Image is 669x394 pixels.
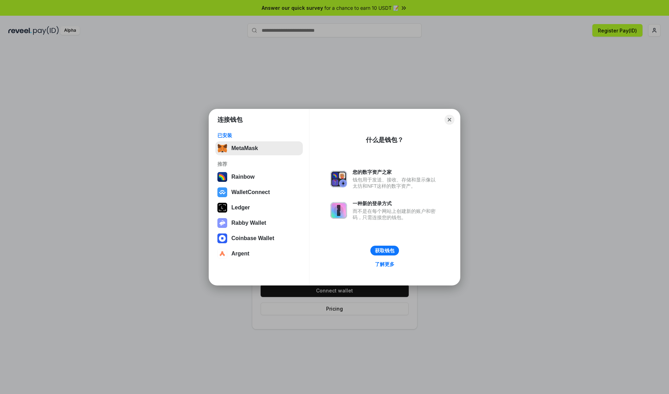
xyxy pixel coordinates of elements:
[445,115,454,125] button: Close
[353,208,439,221] div: 而不是在每个网站上创建新的账户和密码，只需连接您的钱包。
[215,231,303,245] button: Coinbase Wallet
[330,202,347,219] img: svg+xml,%3Csvg%20xmlns%3D%22http%3A%2F%2Fwww.w3.org%2F2000%2Fsvg%22%20fill%3D%22none%22%20viewBox...
[330,171,347,187] img: svg+xml,%3Csvg%20xmlns%3D%22http%3A%2F%2Fwww.w3.org%2F2000%2Fsvg%22%20fill%3D%22none%22%20viewBox...
[353,200,439,207] div: 一种新的登录方式
[217,161,301,167] div: 推荐
[370,246,399,255] button: 获取钱包
[231,235,274,241] div: Coinbase Wallet
[231,220,266,226] div: Rabby Wallet
[215,201,303,215] button: Ledger
[231,189,270,195] div: WalletConnect
[217,218,227,228] img: svg+xml,%3Csvg%20xmlns%3D%22http%3A%2F%2Fwww.w3.org%2F2000%2Fsvg%22%20fill%3D%22none%22%20viewBox...
[375,261,394,267] div: 了解更多
[215,141,303,155] button: MetaMask
[215,170,303,184] button: Rainbow
[375,247,394,254] div: 获取钱包
[353,177,439,189] div: 钱包用于发送、接收、存储和显示像以太坊和NFT这样的数字资产。
[217,143,227,153] img: svg+xml,%3Csvg%20fill%3D%22none%22%20height%3D%2233%22%20viewBox%3D%220%200%2035%2033%22%20width%...
[231,251,249,257] div: Argent
[217,249,227,259] img: svg+xml,%3Csvg%20width%3D%2228%22%20height%3D%2228%22%20viewBox%3D%220%200%2028%2028%22%20fill%3D...
[217,203,227,213] img: svg+xml,%3Csvg%20xmlns%3D%22http%3A%2F%2Fwww.w3.org%2F2000%2Fsvg%22%20width%3D%2228%22%20height%3...
[231,145,258,151] div: MetaMask
[217,172,227,182] img: svg+xml,%3Csvg%20width%3D%22120%22%20height%3D%22120%22%20viewBox%3D%220%200%20120%20120%22%20fil...
[217,233,227,243] img: svg+xml,%3Csvg%20width%3D%2228%22%20height%3D%2228%22%20viewBox%3D%220%200%2028%2028%22%20fill%3D...
[215,216,303,230] button: Rabby Wallet
[371,260,399,269] a: 了解更多
[353,169,439,175] div: 您的数字资产之家
[231,205,250,211] div: Ledger
[366,136,403,144] div: 什么是钱包？
[217,116,243,124] h1: 连接钱包
[231,174,255,180] div: Rainbow
[215,185,303,199] button: WalletConnect
[217,132,301,139] div: 已安装
[217,187,227,197] img: svg+xml,%3Csvg%20width%3D%2228%22%20height%3D%2228%22%20viewBox%3D%220%200%2028%2028%22%20fill%3D...
[215,247,303,261] button: Argent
